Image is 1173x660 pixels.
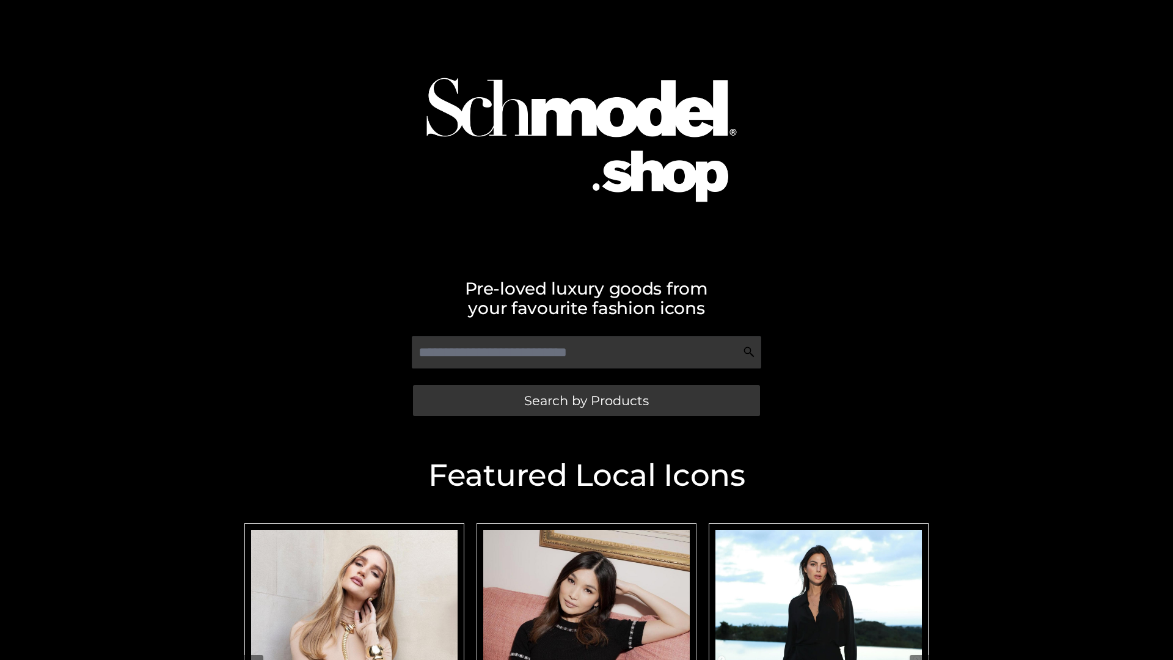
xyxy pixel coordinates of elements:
a: Search by Products [413,385,760,416]
span: Search by Products [524,394,649,407]
h2: Featured Local Icons​ [238,460,935,491]
img: Search Icon [743,346,755,358]
h2: Pre-loved luxury goods from your favourite fashion icons [238,279,935,318]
